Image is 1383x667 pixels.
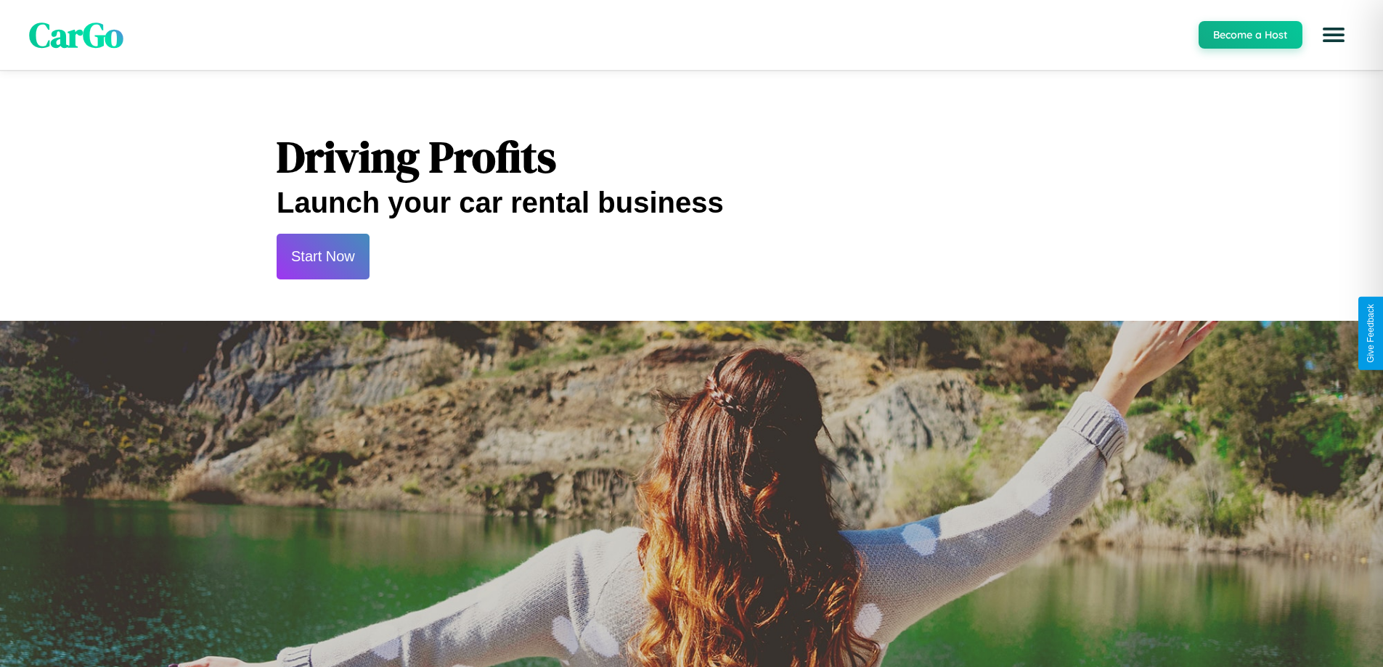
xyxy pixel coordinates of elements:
[1366,304,1376,363] div: Give Feedback
[1313,15,1354,55] button: Open menu
[29,11,123,59] span: CarGo
[277,187,1106,219] h2: Launch your car rental business
[1199,21,1302,49] button: Become a Host
[277,127,1106,187] h1: Driving Profits
[277,234,370,279] button: Start Now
